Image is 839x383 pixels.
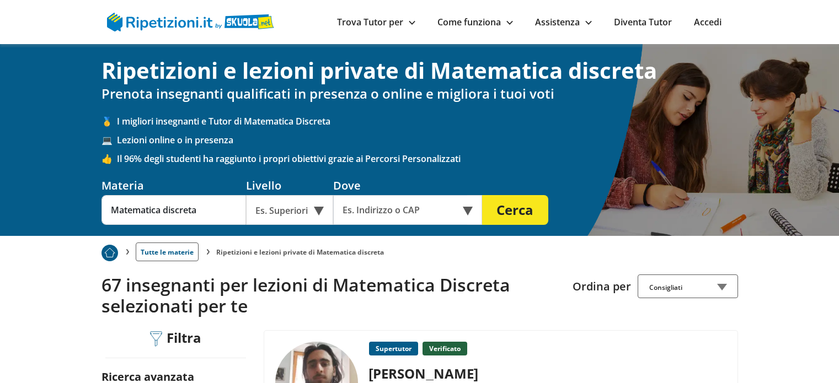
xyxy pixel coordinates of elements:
[101,236,738,261] nav: breadcrumb d-none d-tablet-block
[246,195,333,225] div: Es. Superiori
[101,195,246,225] input: Es. Matematica
[216,247,384,257] li: Ripetizioni e lezioni private di Matematica discreta
[482,195,548,225] button: Cerca
[333,178,482,193] div: Dove
[101,274,564,317] h2: 67 insegnanti per lezioni di Matematica Discreta selezionati per te
[150,331,162,347] img: Filtra filtri mobile
[117,153,738,165] span: Il 96% degli studenti ha raggiunto i propri obiettivi grazie ai Percorsi Personalizzati
[573,279,631,294] label: Ordina per
[423,342,467,355] p: Verificato
[101,153,117,165] span: 👍
[337,16,415,28] a: Trova Tutor per
[101,86,738,102] h2: Prenota insegnanti qualificati in presenza o online e migliora i tuoi voti
[146,330,206,347] div: Filtra
[136,242,199,261] a: Tutte le materie
[107,13,274,31] img: logo Skuola.net | Ripetizioni.it
[101,245,118,261] img: Piu prenotato
[638,274,738,298] div: Consigliati
[101,57,738,84] h1: Ripetizioni e lezioni private di Matematica discreta
[369,342,418,355] p: Supertutor
[101,134,117,146] span: 💻
[333,195,467,225] input: Es. Indirizzo o CAP
[117,115,738,127] span: I migliori insegnanti e Tutor di Matematica Discreta
[246,178,333,193] div: Livello
[365,364,598,382] div: [PERSON_NAME]
[614,16,672,28] a: Diventa Tutor
[101,178,246,193] div: Materia
[437,16,513,28] a: Come funziona
[694,16,722,28] a: Accedi
[535,16,592,28] a: Assistenza
[101,115,117,127] span: 🥇
[117,134,738,146] span: Lezioni online o in presenza
[107,15,274,27] a: logo Skuola.net | Ripetizioni.it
